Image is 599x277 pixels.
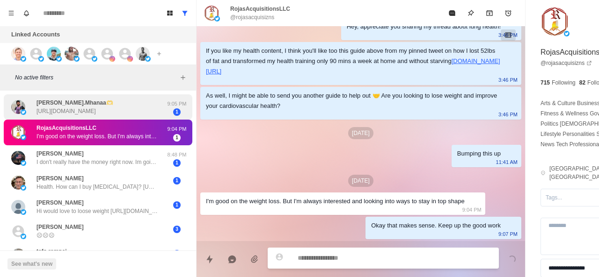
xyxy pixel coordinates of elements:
span: 1 [173,159,181,167]
button: Archive [480,4,499,22]
button: Show all conversations [177,6,192,21]
p: 82 [579,78,585,87]
p: 3:46 PM [498,75,518,85]
p: 715 [541,78,550,87]
img: picture [204,6,219,21]
p: [PERSON_NAME].Mhanaa🫶 [37,99,113,107]
img: picture [21,160,26,166]
img: picture [21,135,26,140]
img: picture [21,209,26,215]
span: 1 [173,108,181,116]
button: Mark as read [443,4,461,22]
img: picture [47,47,61,61]
div: Hey, appreciate you sharing my thread about lung health! [347,21,501,32]
p: [PERSON_NAME] [37,199,84,207]
div: I'm good on the weight loss. But I'm always interested and looking into ways to stay in top shape [206,196,465,206]
a: @rojasacquisizns [541,59,592,67]
div: Bumping this up [457,149,501,159]
p: Hi would love to loose weight [URL][DOMAIN_NAME] [37,207,158,215]
span: 1 [173,177,181,185]
img: picture [65,47,79,61]
img: picture [11,125,25,139]
img: picture [21,56,26,62]
span: 1 [173,134,181,142]
img: picture [564,31,570,36]
p: 9:05 PM [165,100,189,108]
img: picture [127,56,133,62]
p: I don't really have the money right now. Im going to go in a different direction. I had Grok make... [37,158,158,166]
div: If you like my health content, I think you'll like too this guide above from my pinned tweet on h... [206,46,501,77]
p: Linked Accounts [11,30,60,39]
button: Add filters [177,72,189,83]
button: Add reminder [499,4,518,22]
p: [URL][DOMAIN_NAME] [37,107,96,115]
img: picture [110,56,115,62]
img: picture [38,56,44,62]
p: RojasAcquisitionsLLC [230,5,290,13]
img: picture [11,100,25,114]
div: Okay that makes sense. Keep up the good work [371,220,501,231]
p: 8:48 PM [165,151,189,159]
img: picture [74,56,80,62]
img: picture [11,200,25,214]
button: Pin [461,4,480,22]
img: picture [11,47,25,61]
button: Menu [4,6,19,21]
p: [PERSON_NAME] [37,149,84,158]
button: See what's new [7,258,56,270]
p: [DATE] [348,175,373,187]
img: picture [11,249,25,263]
button: Quick replies [200,250,219,269]
p: ☹☹☹ [37,231,55,240]
p: [PERSON_NAME] [37,223,84,231]
p: @rojasacquisizns [230,13,274,21]
p: [DATE] [348,127,373,139]
button: Reply with AI [223,250,241,269]
img: picture [11,151,25,165]
p: 9:04 PM [165,125,189,133]
span: 1 [173,201,181,209]
p: Following [552,78,576,87]
p: 11:41 AM [496,157,518,167]
img: picture [11,176,25,190]
button: Add media [245,250,264,269]
p: Health. How can I buy [MEDICAL_DATA]? [URL][DOMAIN_NAME] [37,183,158,191]
img: picture [21,109,26,115]
p: 9:07 PM [498,229,518,239]
img: picture [21,234,26,239]
button: Send message [503,250,521,269]
button: Notifications [19,6,34,21]
p: tefo rampai [37,247,67,256]
img: picture [541,7,569,36]
img: picture [136,47,150,61]
p: 9:04 PM [462,205,482,215]
img: picture [21,185,26,191]
div: As well, I might be able to send you another guide to help out 🤝 Are you looking to lose weight a... [206,91,501,111]
span: 3 [173,226,181,233]
p: RojasAcquisitionsLLC [37,124,96,132]
p: 3:46 PM [498,30,518,40]
p: 3:46 PM [498,109,518,120]
p: I'm good on the weight loss. But I'm always interested and looking into ways to stay in top shape [37,132,158,141]
img: picture [145,56,151,62]
p: [PERSON_NAME] [37,174,84,183]
button: Add account [153,48,165,59]
span: 1 [173,250,181,257]
p: No active filters [15,73,177,82]
img: picture [92,56,97,62]
button: Board View [162,6,177,21]
img: picture [214,16,220,21]
img: picture [56,56,62,62]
